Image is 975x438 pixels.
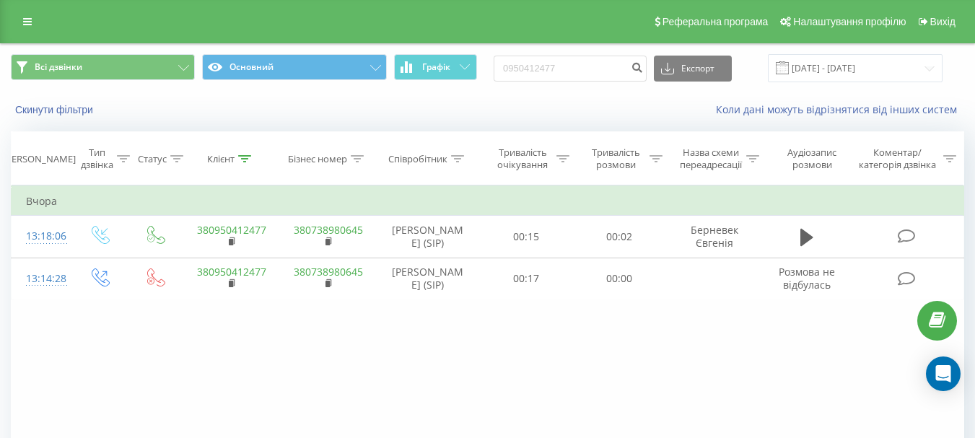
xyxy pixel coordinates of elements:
button: Скинути фільтри [11,103,100,116]
td: 00:00 [573,258,666,299]
td: 00:15 [480,216,573,258]
td: [PERSON_NAME] (SIP) [376,258,480,299]
span: Вихід [930,16,956,27]
div: Тип дзвінка [81,146,113,171]
span: Розмова не відбулась [779,265,835,292]
span: Графік [422,62,450,72]
div: Аудіозапис розмови [776,146,849,171]
div: Тривалість очікування [493,146,553,171]
div: [PERSON_NAME] [3,153,76,165]
div: Open Intercom Messenger [926,356,961,391]
td: Берневек Євгенія [666,216,763,258]
td: Вчора [12,187,964,216]
div: Статус [138,153,167,165]
td: 00:17 [480,258,573,299]
button: Експорт [654,56,732,82]
div: Назва схеми переадресації [679,146,743,171]
div: Бізнес номер [288,153,347,165]
button: Основний [202,54,386,80]
button: Всі дзвінки [11,54,195,80]
button: Графік [394,54,477,80]
div: Співробітник [388,153,447,165]
a: 380950412477 [197,265,266,279]
a: Коли дані можуть відрізнятися вiд інших систем [716,102,964,116]
td: 00:02 [573,216,666,258]
div: Клієнт [207,153,235,165]
div: Коментар/категорія дзвінка [855,146,940,171]
a: 380950412477 [197,223,266,237]
span: Реферальна програма [663,16,769,27]
div: 13:18:06 [26,222,56,250]
input: Пошук за номером [494,56,647,82]
a: 380738980645 [294,265,363,279]
a: 380738980645 [294,223,363,237]
td: [PERSON_NAME] (SIP) [376,216,480,258]
span: Всі дзвінки [35,61,82,73]
div: Тривалість розмови [586,146,646,171]
span: Налаштування профілю [793,16,906,27]
div: 13:14:28 [26,265,56,293]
